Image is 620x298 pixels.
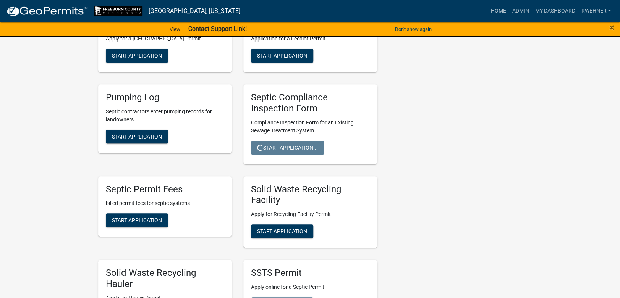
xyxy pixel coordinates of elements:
[112,217,162,223] span: Start Application
[106,184,224,195] h5: Septic Permit Fees
[251,283,369,291] p: Apply online for a Septic Permit.
[251,224,313,238] button: Start Application
[106,49,168,63] button: Start Application
[251,92,369,114] h5: Septic Compliance Inspection Form
[509,4,532,18] a: Admin
[251,141,324,155] button: Start Application...
[112,133,162,139] span: Start Application
[532,4,578,18] a: My Dashboard
[106,35,224,43] p: Apply for a [GEOGRAPHIC_DATA] Permit
[106,199,224,207] p: billed permit fees for septic systems
[578,4,614,18] a: rwehner
[251,267,369,279] h5: SSTS Permit
[251,49,313,63] button: Start Application
[106,213,168,227] button: Start Application
[149,5,240,18] a: [GEOGRAPHIC_DATA], [US_STATE]
[188,25,246,32] strong: Contact Support Link!
[106,92,224,103] h5: Pumping Log
[487,4,509,18] a: Home
[106,267,224,290] h5: Solid Waste Recycling Hauler
[251,184,369,206] h5: Solid Waste Recycling Facility
[106,130,168,143] button: Start Application
[112,53,162,59] span: Start Application
[167,23,183,35] a: View
[251,210,369,218] p: Apply for Recycling Facility Permit
[609,22,614,33] span: ×
[251,119,369,135] p: Compliance Inspection Form for an Existing Sewage Treatment System.
[257,144,318,150] span: Start Application...
[251,35,369,43] p: Application for a Feedlot Permit
[94,6,142,16] img: Freeborn County, Minnesota
[106,108,224,124] p: Septic contractors enter pumping records for landowners
[257,53,307,59] span: Start Application
[392,23,435,35] button: Don't show again
[257,228,307,234] span: Start Application
[609,23,614,32] button: Close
